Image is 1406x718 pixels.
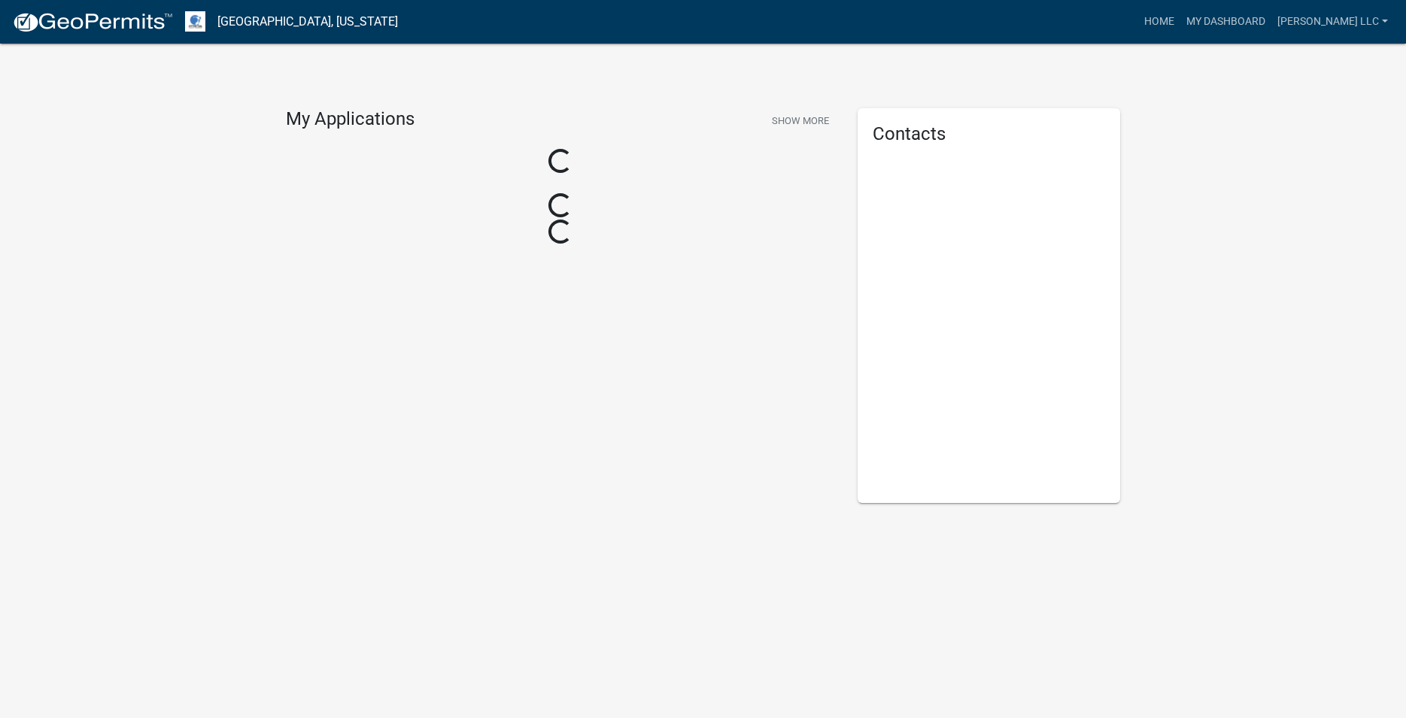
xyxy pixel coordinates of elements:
[286,108,415,131] h4: My Applications
[1271,8,1394,36] a: [PERSON_NAME] LLC
[1138,8,1180,36] a: Home
[766,108,835,133] button: Show More
[873,123,1106,145] h5: Contacts
[217,9,398,35] a: [GEOGRAPHIC_DATA], [US_STATE]
[1180,8,1271,36] a: My Dashboard
[185,11,205,32] img: Otter Tail County, Minnesota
